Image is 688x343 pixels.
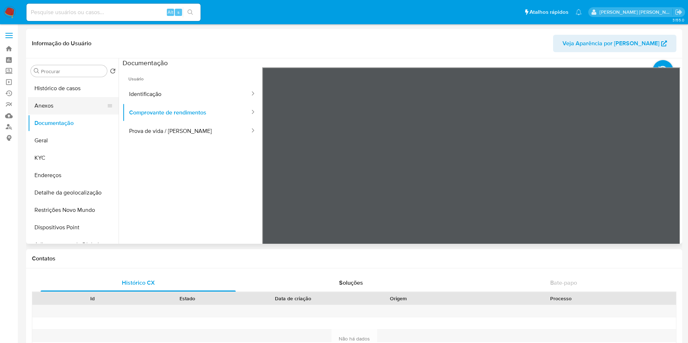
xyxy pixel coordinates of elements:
[675,8,683,16] a: Sair
[122,279,155,287] span: Histórico CX
[41,68,104,75] input: Procurar
[28,132,119,149] button: Geral
[28,97,113,114] button: Anexos
[110,68,116,76] button: Retornar ao pedido padrão
[50,295,135,302] div: Id
[530,8,568,16] span: Atalhos rápidos
[339,279,363,287] span: Soluções
[28,149,119,167] button: KYC
[576,9,582,15] a: Notificações
[28,219,119,236] button: Dispositivos Point
[356,295,441,302] div: Origem
[26,8,201,17] input: Pesquise usuários ou casos...
[240,295,346,302] div: Data de criação
[32,255,676,262] h1: Contatos
[28,236,119,254] button: Adiantamentos de Dinheiro
[563,35,659,52] span: Veja Aparência por [PERSON_NAME]
[451,295,671,302] div: Processo
[168,9,173,16] span: Alt
[600,9,673,16] p: juliane.miranda@mercadolivre.com
[553,35,676,52] button: Veja Aparência por [PERSON_NAME]
[28,184,119,201] button: Detalhe da geolocalização
[28,201,119,219] button: Restrições Novo Mundo
[550,279,577,287] span: Bate-papo
[145,295,230,302] div: Estado
[183,7,198,17] button: search-icon
[177,9,180,16] span: s
[32,40,91,47] h1: Informação do Usuário
[28,80,119,97] button: Histórico de casos
[28,114,119,132] button: Documentação
[28,167,119,184] button: Endereços
[34,68,40,74] button: Procurar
